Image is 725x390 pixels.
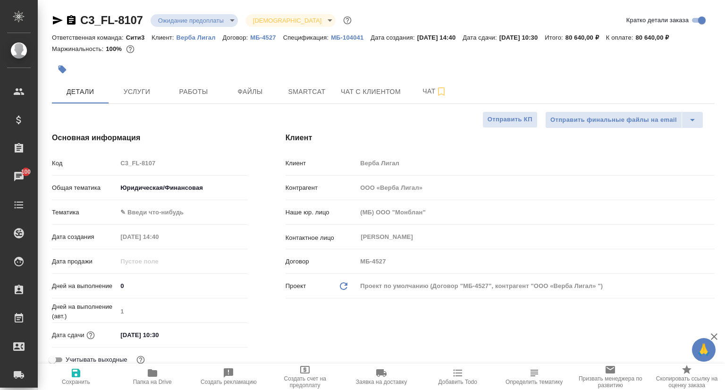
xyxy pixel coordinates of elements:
[357,254,715,268] input: Пустое поле
[52,159,117,168] p: Код
[52,208,117,217] p: Тематика
[117,254,200,268] input: Пустое поле
[52,232,117,242] p: Дата создания
[636,34,676,41] p: 80 640,00 ₽
[463,34,499,41] p: Дата сдачи:
[117,279,247,293] input: ✎ Введи что-нибудь
[84,329,97,341] button: Если добавить услуги и заполнить их объемом, то дата рассчитается автоматически
[117,156,247,170] input: Пустое поле
[341,86,401,98] span: Чат с клиентом
[250,33,283,41] a: МБ-4527
[341,14,354,26] button: Доп статусы указывают на важность/срочность заказа
[606,34,636,41] p: К оплате:
[117,180,247,196] div: Юридическая/Финансовая
[177,33,223,41] a: Верба Лигал
[201,379,257,385] span: Создать рекламацию
[151,14,238,27] div: Ожидание предоплаты
[223,34,251,41] p: Договор:
[120,208,236,217] div: ✎ Введи что-нибудь
[155,17,227,25] button: Ожидание предоплаты
[286,233,357,243] p: Контактное лицо
[267,364,343,390] button: Создать счет на предоплату
[133,379,172,385] span: Папка на Drive
[117,328,200,342] input: ✎ Введи что-нибудь
[52,15,63,26] button: Скопировать ссылку для ЯМессенджера
[565,34,606,41] p: 80 640,00 ₽
[436,86,447,97] svg: Подписаться
[488,114,532,125] span: Отправить КП
[52,59,73,80] button: Добавить тэг
[245,14,336,27] div: Ожидание предоплаты
[80,14,143,26] a: C3_FL-8107
[482,111,538,128] button: Отправить КП
[506,379,563,385] span: Определить тематику
[286,281,306,291] p: Проект
[152,34,176,41] p: Клиент:
[572,364,649,390] button: Призвать менеджера по развитию
[106,45,124,52] p: 100%
[654,375,719,389] span: Скопировать ссылку на оценку заказа
[356,379,407,385] span: Заявка на доставку
[696,340,712,360] span: 🙏
[357,156,715,170] input: Пустое поле
[117,305,247,318] input: Пустое поле
[66,15,77,26] button: Скопировать ссылку
[357,278,715,294] div: Проект по умолчанию (Договор "МБ-4527", контрагент "ООО «Верба Лигал» ")
[126,34,152,41] p: Сити3
[545,111,682,128] button: Отправить финальные файлы на email
[228,86,273,98] span: Файлы
[357,181,715,195] input: Пустое поле
[177,34,223,41] p: Верба Лигал
[117,230,200,244] input: Пустое поле
[331,34,371,41] p: МБ-104041
[420,364,496,390] button: Добавить Todo
[283,34,331,41] p: Спецификация:
[117,204,247,220] div: ✎ Введи что-нибудь
[331,33,371,41] a: МБ-104041
[38,364,114,390] button: Сохранить
[286,183,357,193] p: Контрагент
[545,34,565,41] p: Итого:
[52,183,117,193] p: Общая тематика
[2,165,35,188] a: 100
[371,34,417,41] p: Дата создания:
[124,43,136,55] button: 0.00 RUB;
[52,45,106,52] p: Маржинальность:
[284,86,329,98] span: Smartcat
[171,86,216,98] span: Работы
[496,364,573,390] button: Определить тематику
[52,331,84,340] p: Дата сдачи
[417,34,463,41] p: [DATE] 14:40
[545,111,703,128] div: split button
[52,302,117,321] p: Дней на выполнение (авт.)
[692,338,716,362] button: 🙏
[135,354,147,366] button: Выбери, если сб и вс нужно считать рабочими днями для выполнения заказа.
[286,208,357,217] p: Наше юр. лицо
[357,205,715,219] input: Пустое поле
[62,379,90,385] span: Сохранить
[626,16,689,25] span: Кратко детали заказа
[286,257,357,266] p: Договор
[250,17,324,25] button: [DEMOGRAPHIC_DATA]
[286,132,715,144] h4: Клиент
[114,86,160,98] span: Услуги
[250,34,283,41] p: МБ-4527
[272,375,337,389] span: Создать счет на предоплату
[52,34,126,41] p: Ответственная команда:
[499,34,545,41] p: [DATE] 10:30
[66,355,127,365] span: Учитывать выходные
[649,364,725,390] button: Скопировать ссылку на оценку заказа
[438,379,477,385] span: Добавить Todo
[52,257,117,266] p: Дата продажи
[58,86,103,98] span: Детали
[16,167,37,177] span: 100
[52,281,117,291] p: Дней на выполнение
[578,375,643,389] span: Призвать менеджера по развитию
[412,85,457,97] span: Чат
[52,132,248,144] h4: Основная информация
[114,364,191,390] button: Папка на Drive
[286,159,357,168] p: Клиент
[550,115,677,126] span: Отправить финальные файлы на email
[343,364,420,390] button: Заявка на доставку
[191,364,267,390] button: Создать рекламацию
